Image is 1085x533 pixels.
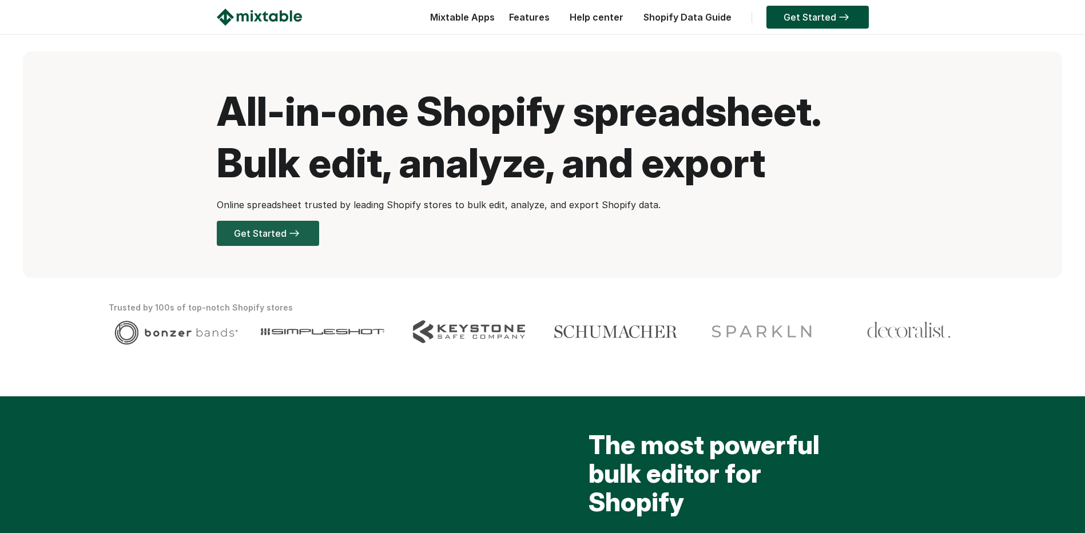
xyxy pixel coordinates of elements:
[564,11,629,23] a: Help center
[638,11,737,23] a: Shopify Data Guide
[589,431,846,522] h2: The most powerful bulk editor for Shopify
[766,6,869,29] a: Get Started
[554,320,678,343] img: Client logo
[217,9,302,26] img: Mixtable logo
[867,320,951,340] img: Client logo
[413,320,525,343] img: Client logo
[217,221,319,246] a: Get Started
[424,9,495,31] div: Mixtable Apps
[261,320,384,343] img: Client logo
[287,230,302,237] img: arrow-right.svg
[503,11,555,23] a: Features
[217,86,869,189] h1: All-in-one Shopify spreadsheet. Bulk edit, analyze, and export
[217,198,869,212] p: Online spreadsheet trusted by leading Shopify stores to bulk edit, analyze, and export Shopify data.
[707,320,817,343] img: Client logo
[109,301,977,315] div: Trusted by 100s of top-notch Shopify stores
[114,320,238,345] img: Client logo
[836,14,852,21] img: arrow-right.svg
